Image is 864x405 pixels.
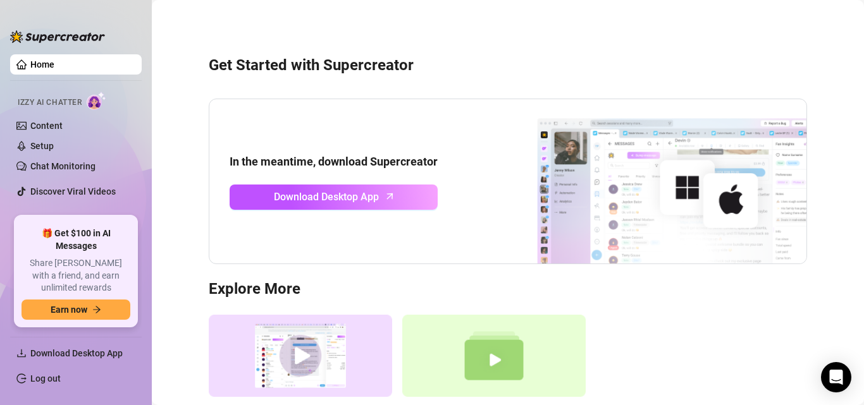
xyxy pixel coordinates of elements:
[30,161,96,171] a: Chat Monitoring
[92,305,101,314] span: arrow-right
[402,315,586,397] img: help guides
[30,121,63,131] a: Content
[821,362,851,392] div: Open Intercom Messenger
[51,305,87,315] span: Earn now
[209,56,807,76] h3: Get Started with Supercreator
[18,97,82,109] span: Izzy AI Chatter
[87,92,106,110] img: AI Chatter
[209,279,807,299] h3: Explore More
[490,99,806,263] img: download app
[16,348,27,358] span: download
[22,257,130,294] span: Share [PERSON_NAME] with a friend, and earn unlimited rewards
[30,373,61,384] a: Log out
[230,155,438,168] strong: In the meantime, download Supercreator
[230,184,438,210] a: Download Desktop Apparrow-up
[274,189,379,205] span: Download Desktop App
[209,315,392,397] img: supercreator demo
[22,299,130,320] button: Earn nowarrow-right
[10,30,105,43] img: logo-BBDzfeDw.svg
[30,348,123,358] span: Download Desktop App
[30,59,54,70] a: Home
[383,189,397,203] span: arrow-up
[30,141,54,151] a: Setup
[30,186,116,196] a: Discover Viral Videos
[22,227,130,252] span: 🎁 Get $100 in AI Messages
